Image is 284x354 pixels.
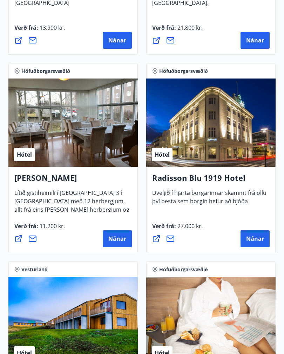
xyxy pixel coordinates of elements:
[38,222,65,230] span: 11.200 kr.
[103,230,132,247] button: Nánar
[14,172,132,189] h4: [PERSON_NAME]
[21,68,70,75] span: Höfuðborgarsvæðið
[152,189,266,211] span: Dveljið í hjarta borgarinnar skammt frá öllu því besta sem borgin hefur að bjóða
[241,32,270,49] button: Nánar
[155,151,170,158] span: Hótel
[38,24,65,32] span: 13.900 kr.
[241,230,270,247] button: Nánar
[21,266,48,273] span: Vesturland
[246,36,264,44] span: Nánar
[108,36,126,44] span: Nánar
[14,24,65,37] span: Verð frá :
[152,222,203,236] span: Verð frá :
[14,222,65,236] span: Verð frá :
[152,24,203,37] span: Verð frá :
[159,266,208,273] span: Höfuðborgarsvæðið
[152,172,270,189] h4: Radisson Blu 1919 Hotel
[246,235,264,243] span: Nánar
[108,235,126,243] span: Nánar
[17,151,32,158] span: Hótel
[176,24,203,32] span: 21.800 kr.
[176,222,203,230] span: 27.000 kr.
[159,68,208,75] span: Höfuðborgarsvæðið
[103,32,132,49] button: Nánar
[14,189,130,236] span: Lítið gistiheimili í [GEOGRAPHIC_DATA] 3 í [GEOGRAPHIC_DATA] með 12 herbergjum, allt frá eins [PE...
